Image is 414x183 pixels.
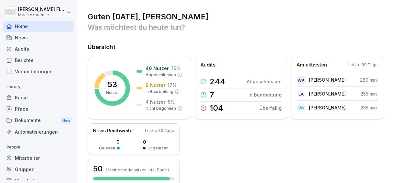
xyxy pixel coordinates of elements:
p: 235 min. [361,104,378,111]
div: Dokumente [3,115,74,127]
a: Pfade [3,103,74,115]
p: Ungelesen [147,145,169,151]
p: 0 [99,138,120,145]
p: 9 Nutzer [146,82,166,88]
p: Am aktivsten [297,61,327,69]
a: Home [3,21,74,32]
p: [PERSON_NAME] [309,104,346,111]
p: 7 [210,91,214,99]
p: In Bearbeitung [146,89,173,95]
div: WK [297,76,306,85]
a: Mitarbeiter [3,152,74,164]
p: [PERSON_NAME] Fiegert [18,7,65,12]
h3: 50 [93,163,103,174]
p: 0 [143,138,169,145]
p: Nutzer [106,90,119,96]
p: 244 [210,78,225,86]
a: Gruppen [3,164,74,175]
p: 17 % [168,82,177,88]
div: New [61,117,72,124]
p: People [3,142,74,152]
a: Audits [3,43,74,55]
p: Mitarbeitende nutzen jetzt Bounti [106,168,169,172]
a: Automatisierungen [3,126,74,137]
p: 4 Nutzer [146,98,166,105]
p: Library [3,82,74,92]
p: Letzte 30 Tage [145,128,174,134]
p: [PERSON_NAME] [309,90,346,97]
a: News [3,32,74,43]
a: Veranstaltungen [3,66,74,77]
p: 8 % [168,98,175,105]
p: In Bearbeitung [248,91,282,98]
div: LA [297,89,306,98]
a: Kurse [3,92,74,103]
h1: Guten [DATE], [PERSON_NAME] [88,12,404,22]
div: VG [297,103,306,112]
h2: Übersicht [88,43,404,52]
p: 40 Nutzer [146,65,169,72]
p: 255 min. [361,90,378,97]
p: Überfällig [259,105,282,111]
p: News Reichweite [93,127,133,135]
p: Gelesen [99,145,115,151]
p: 75 % [171,65,180,72]
p: Menü Akademie [18,13,65,17]
a: Berichte [3,55,74,66]
p: 104 [210,104,223,112]
p: Was möchtest du heute tun? [88,22,404,32]
p: [PERSON_NAME] [309,76,346,83]
a: DokumenteNew [3,115,74,127]
p: Abgeschlossen [247,78,282,85]
p: Abgeschlossen [146,72,176,78]
p: 280 min. [360,76,378,83]
p: Letzte 30 Tage [348,62,378,68]
p: Nicht begonnen [146,106,176,111]
p: 53 [108,81,117,88]
p: Audits [201,61,215,69]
